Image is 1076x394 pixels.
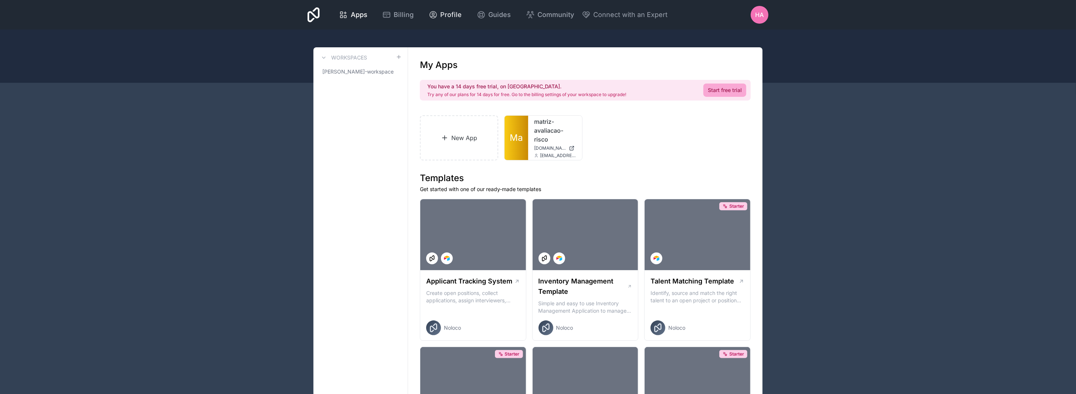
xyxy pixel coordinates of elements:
[582,10,668,20] button: Connect with an Expert
[420,186,751,193] p: Get started with one of our ready-made templates
[534,117,576,144] a: matriz-avaliacao-risco
[510,132,523,144] span: Ma
[534,145,576,151] a: [DOMAIN_NAME]
[427,92,626,98] p: Try any of our plans for 14 days for free. Go to the billing settings of your workspace to upgrade!
[505,116,528,160] a: Ma
[729,351,744,357] span: Starter
[520,7,580,23] a: Community
[427,83,626,90] h2: You have a 14 days free trial, on [GEOGRAPHIC_DATA].
[351,10,367,20] span: Apps
[489,10,511,20] span: Guides
[426,276,512,286] h1: Applicant Tracking System
[539,276,627,297] h1: Inventory Management Template
[703,84,746,97] a: Start free trial
[322,68,394,75] span: [PERSON_NAME]-workspace
[556,324,573,332] span: Noloco
[331,54,367,61] h3: Workspaces
[651,289,744,304] p: Identify, source and match the right talent to an open project or position with our Talent Matchi...
[538,10,574,20] span: Community
[420,115,498,160] a: New App
[505,351,520,357] span: Starter
[444,255,450,261] img: Airtable Logo
[654,255,659,261] img: Airtable Logo
[319,53,367,62] a: Workspaces
[668,324,685,332] span: Noloco
[540,153,576,159] span: [EMAIL_ADDRESS][PERSON_NAME][DOMAIN_NAME]
[333,7,373,23] a: Apps
[444,324,461,332] span: Noloco
[394,10,414,20] span: Billing
[426,289,520,304] p: Create open positions, collect applications, assign interviewers, centralise candidate feedback a...
[729,203,744,209] span: Starter
[420,172,751,184] h1: Templates
[471,7,517,23] a: Guides
[376,7,420,23] a: Billing
[420,59,458,71] h1: My Apps
[441,10,462,20] span: Profile
[651,276,734,286] h1: Talent Matching Template
[594,10,668,20] span: Connect with an Expert
[539,300,632,315] p: Simple and easy to use Inventory Management Application to manage your stock, orders and Manufact...
[534,145,566,151] span: [DOMAIN_NAME]
[319,65,402,78] a: [PERSON_NAME]-workspace
[756,10,764,19] span: HA
[423,7,468,23] a: Profile
[556,255,562,261] img: Airtable Logo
